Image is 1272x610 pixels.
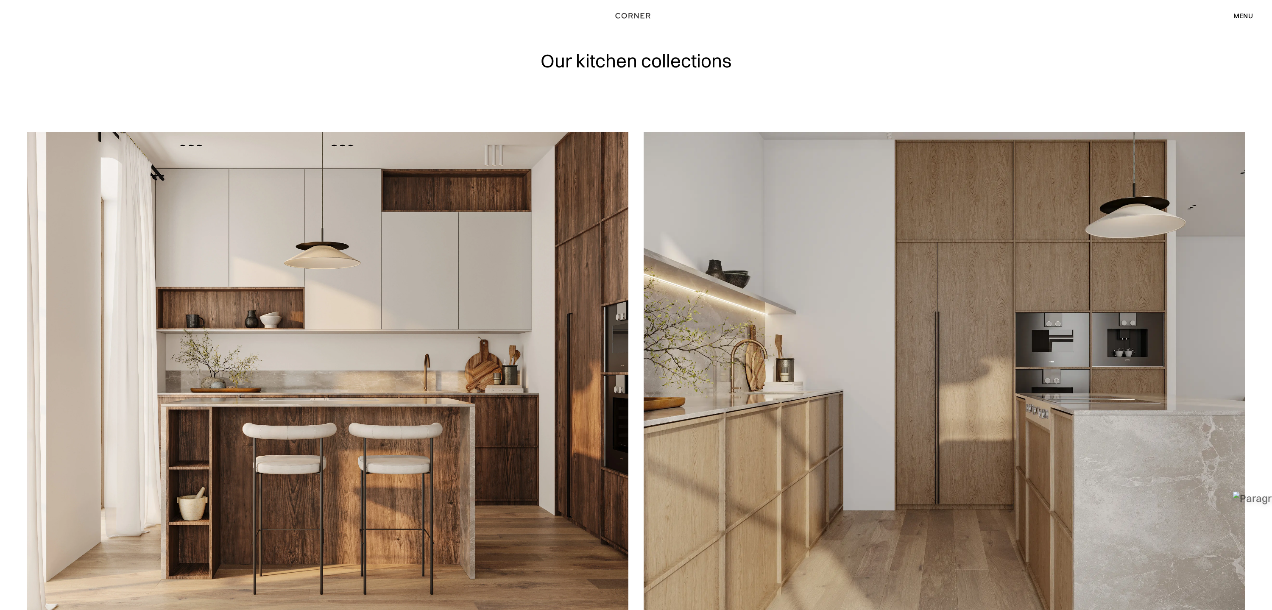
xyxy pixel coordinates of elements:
div: menu [1233,12,1253,19]
a: home [590,10,682,21]
div: menu [1225,8,1253,23]
h1: Our kitchen collections [541,51,732,71]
